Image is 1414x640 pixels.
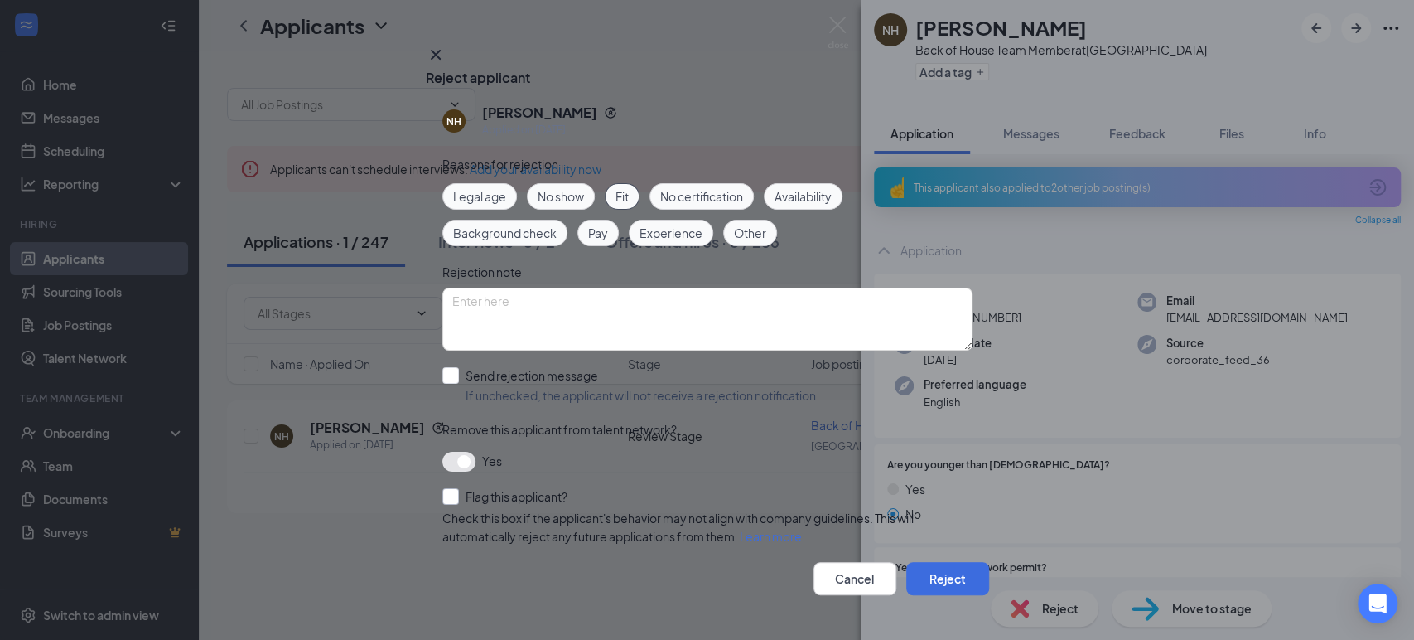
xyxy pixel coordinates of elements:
[426,45,446,65] button: Close
[453,224,557,242] span: Background check
[604,106,617,119] svg: Reapply
[775,187,832,206] span: Availability
[442,511,914,544] span: Check this box if the applicant's behavior may not align with company guidelines. This will autom...
[615,187,629,206] span: Fit
[740,529,805,544] a: Learn more.
[442,157,558,172] span: Reasons for rejection
[1358,584,1397,623] div: Open Intercom Messenger
[660,187,743,206] span: No certification
[588,224,608,242] span: Pay
[453,187,506,206] span: Legal age
[538,187,584,206] span: No show
[426,45,446,65] svg: Cross
[906,562,989,595] button: Reject
[446,114,461,128] div: NH
[426,69,530,87] h3: Reject applicant
[639,224,702,242] span: Experience
[442,422,677,437] span: Remove this applicant from talent network?
[482,104,597,122] h5: [PERSON_NAME]
[482,122,617,138] div: Applied on [DATE]
[813,562,896,595] button: Cancel
[442,264,522,279] span: Rejection note
[482,452,502,470] span: Yes
[734,224,766,242] span: Other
